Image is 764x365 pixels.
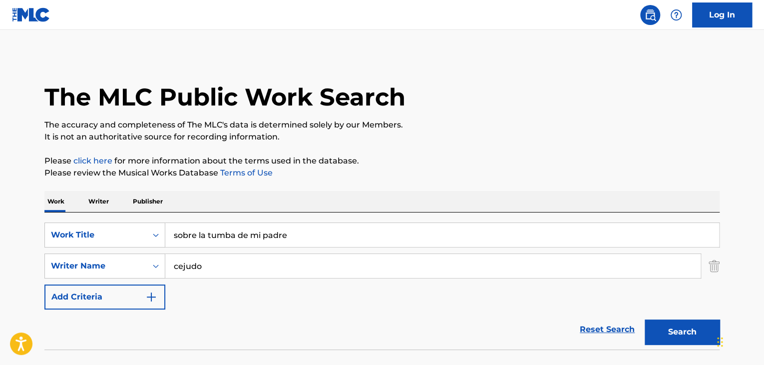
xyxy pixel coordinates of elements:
div: Writer Name [51,260,141,272]
div: Help [666,5,686,25]
img: 9d2ae6d4665cec9f34b9.svg [145,291,157,303]
p: Please review the Musical Works Database [44,167,720,179]
a: Terms of Use [218,168,273,177]
a: Public Search [640,5,660,25]
p: Writer [85,191,112,212]
img: MLC Logo [12,7,50,22]
div: Widget de chat [714,317,764,365]
img: Delete Criterion [709,253,720,278]
img: search [644,9,656,21]
p: The accuracy and completeness of The MLC's data is determined solely by our Members. [44,119,720,131]
p: Publisher [130,191,166,212]
h1: The MLC Public Work Search [44,82,405,112]
p: Work [44,191,67,212]
div: Arrastrar [717,327,723,357]
p: Please for more information about the terms used in the database. [44,155,720,167]
div: Work Title [51,229,141,241]
a: click here [73,156,112,165]
a: Reset Search [575,318,640,340]
img: help [670,9,682,21]
button: Search [645,319,720,344]
a: Log In [692,2,752,27]
iframe: Chat Widget [714,317,764,365]
form: Search Form [44,222,720,349]
button: Add Criteria [44,284,165,309]
p: It is not an authoritative source for recording information. [44,131,720,143]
